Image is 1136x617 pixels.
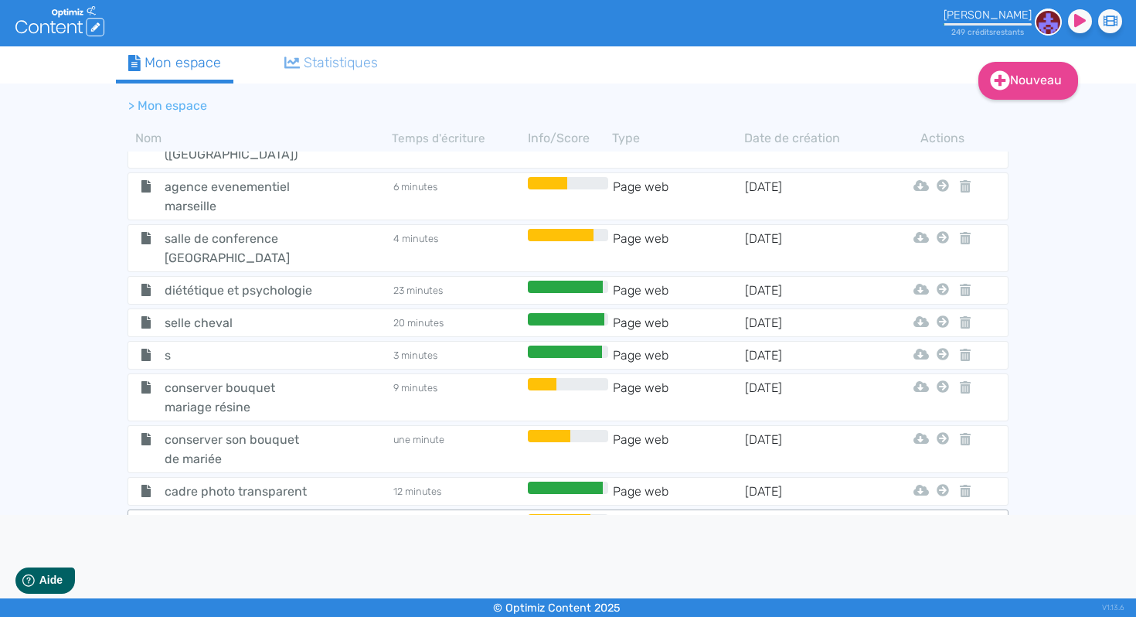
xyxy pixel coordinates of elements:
[1102,598,1124,617] div: V1.13.6
[612,313,744,332] td: Page web
[612,229,744,268] td: Page web
[744,346,876,365] td: [DATE]
[272,46,391,80] a: Statistiques
[612,177,744,216] td: Page web
[128,97,207,115] li: > Mon espace
[612,430,744,469] td: Page web
[989,27,993,37] span: s
[392,514,524,533] td: 6 minutes
[978,62,1078,100] a: Nouveau
[744,430,876,469] td: [DATE]
[116,87,889,124] nav: breadcrumb
[284,53,379,73] div: Statistiques
[612,129,744,148] th: Type
[153,430,327,469] span: conserver son bouquet de mariée
[612,482,744,501] td: Page web
[744,129,876,148] th: Date de création
[933,129,953,148] th: Actions
[153,346,327,365] span: s
[612,514,744,533] td: Page web
[744,482,876,501] td: [DATE]
[153,378,327,417] span: conserver bouquet mariage résine
[392,346,524,365] td: 3 minutes
[153,229,327,268] span: salle de conference [GEOGRAPHIC_DATA]
[392,229,524,268] td: 4 minutes
[128,129,392,148] th: Nom
[612,346,744,365] td: Page web
[944,9,1032,22] div: [PERSON_NAME]
[392,177,524,216] td: 6 minutes
[392,281,524,300] td: 23 minutes
[392,430,524,469] td: une minute
[744,514,876,533] td: [DATE]
[153,177,327,216] span: agence evenementiel marseille
[153,482,327,501] span: cadre photo transparent
[744,229,876,268] td: [DATE]
[153,313,327,332] span: selle cheval
[153,281,327,300] span: diététique et psychologie
[612,281,744,300] td: Page web
[392,378,524,417] td: 9 minutes
[392,129,524,148] th: Temps d'écriture
[116,46,233,84] a: Mon espace
[612,378,744,417] td: Page web
[744,281,876,300] td: [DATE]
[524,129,612,148] th: Info/Score
[744,313,876,332] td: [DATE]
[951,27,1024,37] small: 249 crédit restant
[744,378,876,417] td: [DATE]
[744,177,876,216] td: [DATE]
[493,602,621,615] small: © Optimiz Content 2025
[153,514,327,533] span: opticien lons le saunier
[128,53,221,73] div: Mon espace
[1020,27,1024,37] span: s
[392,313,524,332] td: 20 minutes
[1035,9,1062,36] img: 36dcd13fc879386e9a18eb720fbbeec1
[392,482,524,501] td: 12 minutes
